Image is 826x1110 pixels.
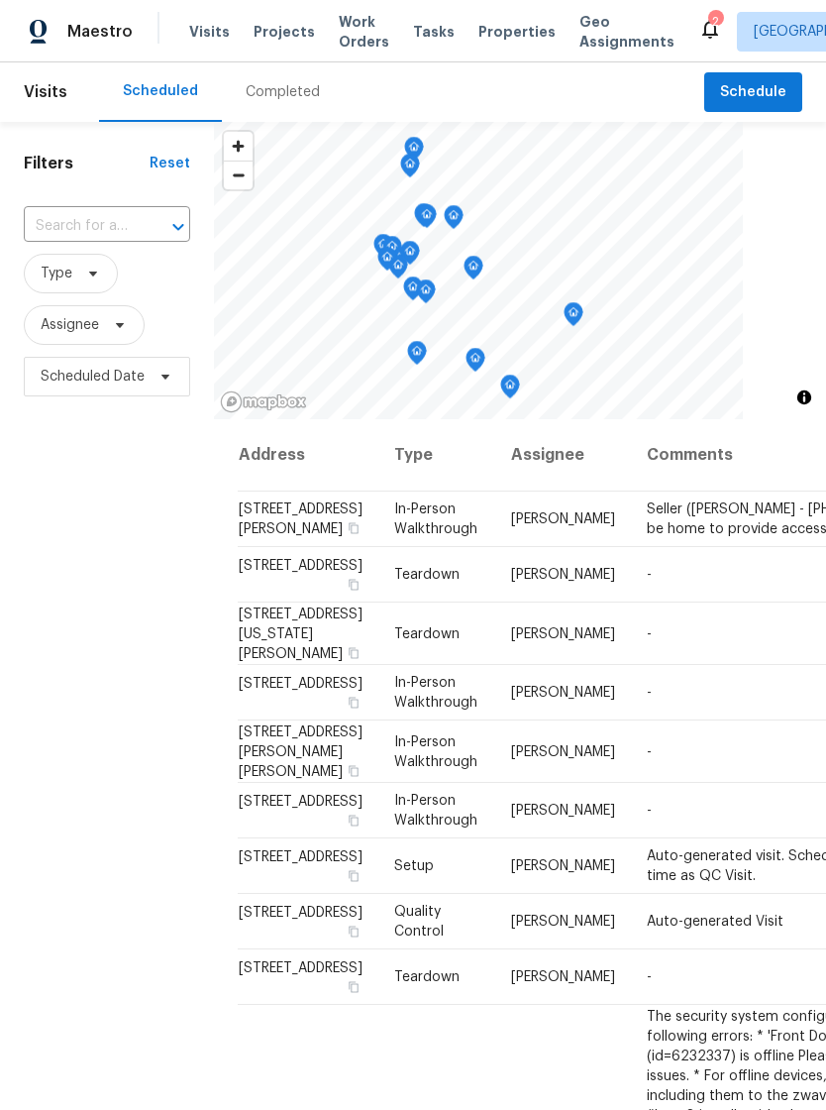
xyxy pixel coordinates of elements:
button: Copy Address [345,643,362,661]
div: Map marker [407,341,427,372]
span: - [647,626,652,640]
div: Map marker [382,236,402,267]
div: Map marker [414,203,434,234]
span: [STREET_ADDRESS] [239,961,362,975]
div: Map marker [377,247,397,277]
span: Zoom out [224,162,253,189]
div: Map marker [373,234,393,265]
div: Scheduled [123,81,198,101]
div: Map marker [500,375,520,405]
span: Type [41,264,72,283]
span: - [647,804,652,818]
span: [PERSON_NAME] [511,804,615,818]
span: Quality Control [394,905,444,939]
div: Map marker [404,137,424,167]
span: Teardown [394,970,460,984]
button: Copy Address [345,867,362,885]
button: Copy Address [345,812,362,830]
span: [PERSON_NAME] [511,915,615,929]
span: - [647,744,652,758]
div: Map marker [400,154,420,184]
span: Geo Assignments [579,12,674,52]
button: Copy Address [345,576,362,594]
span: [STREET_ADDRESS][US_STATE][PERSON_NAME] [239,607,362,660]
span: In-Person Walkthrough [394,502,477,536]
span: Tasks [413,25,455,39]
div: 2 [708,12,722,32]
input: Search for an address... [24,211,135,242]
span: [STREET_ADDRESS] [239,795,362,809]
div: Map marker [388,255,408,285]
button: Copy Address [345,694,362,712]
span: Schedule [720,80,786,105]
th: Type [378,419,495,492]
button: Copy Address [345,978,362,996]
span: [PERSON_NAME] [511,686,615,700]
span: Scheduled Date [41,367,145,387]
span: Assignee [41,315,99,335]
span: Work Orders [339,12,389,52]
span: [STREET_ADDRESS] [239,850,362,864]
span: Teardown [394,568,460,582]
h1: Filters [24,154,150,173]
div: Map marker [403,277,423,307]
span: [PERSON_NAME] [511,568,615,582]
span: In-Person Walkthrough [394,734,477,768]
span: - [647,686,652,700]
button: Copy Address [345,761,362,779]
button: Toggle attribution [792,386,816,409]
button: Zoom in [224,132,253,161]
span: [PERSON_NAME] [511,744,615,758]
canvas: Map [214,122,743,419]
span: Toggle attribution [798,387,810,408]
th: Assignee [495,419,631,492]
span: [PERSON_NAME] [511,970,615,984]
th: Address [238,419,378,492]
span: [PERSON_NAME] [511,626,615,640]
div: Map marker [465,348,485,379]
span: In-Person Walkthrough [394,794,477,828]
div: Map marker [464,256,483,286]
div: Map marker [400,241,420,272]
span: [STREET_ADDRESS][PERSON_NAME][PERSON_NAME] [239,724,362,778]
div: Completed [246,82,320,102]
span: Auto-generated Visit [647,915,783,929]
span: Maestro [67,22,133,42]
a: Mapbox homepage [220,390,307,413]
span: - [647,970,652,984]
button: Schedule [704,72,802,113]
span: Setup [394,859,434,873]
div: Map marker [416,279,436,310]
span: [PERSON_NAME] [511,859,615,873]
div: Map marker [417,204,437,235]
button: Open [164,213,192,241]
div: Map marker [444,205,464,236]
span: Visits [24,70,67,114]
span: [STREET_ADDRESS] [239,559,362,573]
span: Visits [189,22,230,42]
button: Zoom out [224,161,253,189]
span: In-Person Walkthrough [394,676,477,710]
span: Projects [254,22,315,42]
button: Copy Address [345,519,362,537]
span: [STREET_ADDRESS] [239,906,362,920]
span: - [647,568,652,582]
button: Copy Address [345,923,362,941]
div: Map marker [564,302,583,333]
span: [PERSON_NAME] [511,512,615,526]
span: [STREET_ADDRESS][PERSON_NAME] [239,502,362,536]
div: Reset [150,154,190,173]
span: Teardown [394,626,460,640]
span: Properties [478,22,556,42]
span: [STREET_ADDRESS] [239,677,362,691]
